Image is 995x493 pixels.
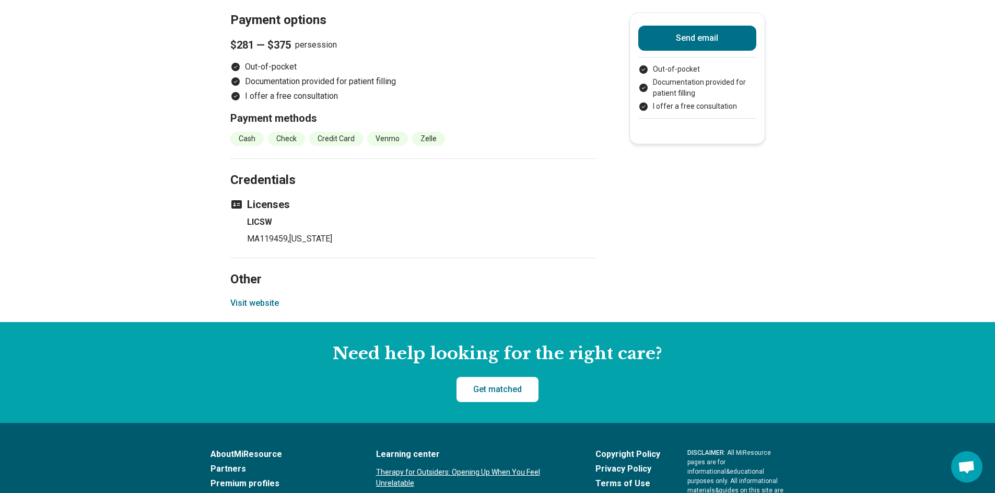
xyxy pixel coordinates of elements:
h3: Licenses [230,197,596,212]
a: Learning center [376,448,568,461]
a: Copyright Policy [595,448,660,461]
h4: LICSW [247,216,596,228]
li: Out-of-pocket [638,64,756,75]
h2: Need help looking for the right care? [8,343,987,365]
a: Get matched [456,377,539,402]
li: I offer a free consultation [230,90,596,102]
a: Premium profiles [210,477,349,490]
div: Open chat [951,451,982,483]
h3: Payment methods [230,111,596,125]
a: Terms of Use [595,477,660,490]
span: $281 — $375 [230,38,291,52]
ul: Payment options [230,61,596,102]
li: Venmo [367,132,408,146]
li: Check [268,132,305,146]
span: DISCLAIMER [687,449,724,456]
a: Privacy Policy [595,463,660,475]
a: Partners [210,463,349,475]
li: I offer a free consultation [638,101,756,112]
h2: Other [230,246,596,289]
span: , [US_STATE] [288,234,332,244]
li: Zelle [412,132,445,146]
p: per session [230,38,596,52]
button: Send email [638,26,756,51]
li: Out-of-pocket [230,61,596,73]
li: Documentation provided for patient filling [230,75,596,88]
a: Therapy for Outsiders: Opening Up When You Feel Unrelatable [376,467,568,489]
li: Credit Card [309,132,363,146]
a: AboutMiResource [210,448,349,461]
li: Cash [230,132,264,146]
button: Visit website [230,297,279,309]
h2: Credentials [230,146,596,189]
ul: Payment options [638,64,756,112]
li: Documentation provided for patient filling [638,77,756,99]
p: MA119459 [247,233,596,245]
